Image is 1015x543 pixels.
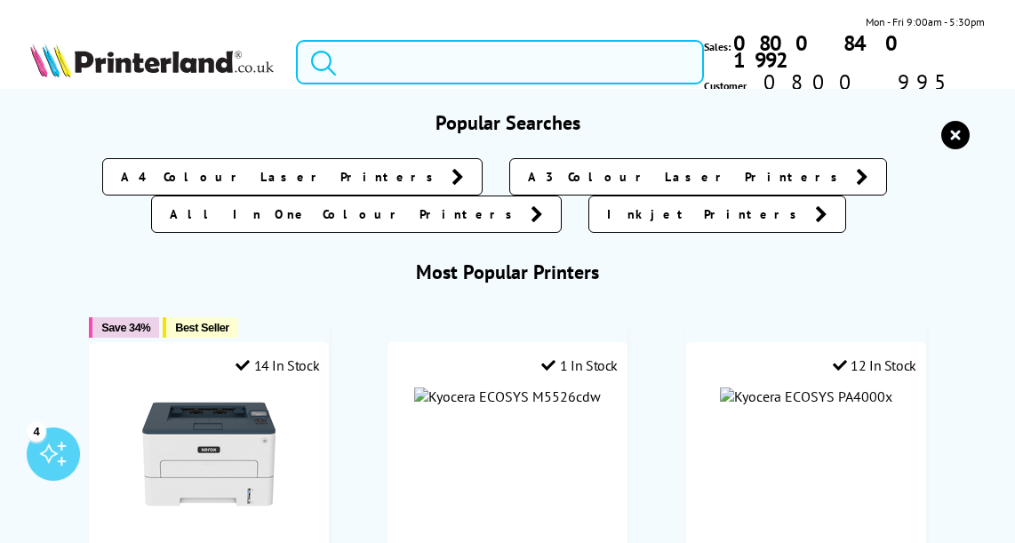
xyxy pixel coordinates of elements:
button: Best Seller [163,317,238,338]
div: 12 In Stock [833,356,916,374]
div: 1 In Stock [541,356,618,374]
a: A3 Colour Laser Printers [509,158,887,196]
span: 0800 995 1992 [761,74,985,108]
img: Xerox B230 [142,387,276,521]
span: Best Seller [175,321,229,334]
a: Printerland Logo [30,44,274,82]
a: Xerox B230 [142,507,276,524]
h3: Popular Searches [30,110,985,135]
span: A3 Colour Laser Printers [528,168,847,186]
a: A4 Colour Laser Printers [102,158,483,196]
img: Kyocera ECOSYS PA4000x [720,387,892,405]
h3: Most Popular Printers [30,260,985,284]
input: Search pro [296,40,704,84]
button: Save 34% [89,317,159,338]
a: 0800 840 1992 [731,35,985,68]
img: Kyocera ECOSYS M5526cdw [414,387,601,405]
span: Inkjet Printers [607,205,806,223]
img: Printerland Logo [30,44,274,78]
div: 14 In Stock [236,356,319,374]
a: Inkjet Printers [588,196,846,233]
span: Save 34% [101,321,150,334]
span: Mon - Fri 9:00am - 5:30pm [866,13,985,30]
span: Customer Service: [704,74,985,111]
span: Sales: [704,38,731,55]
span: A4 Colour Laser Printers [121,168,443,186]
a: All In One Colour Printers [151,196,562,233]
div: 4 [27,421,46,441]
span: All In One Colour Printers [170,205,522,223]
b: 0800 840 1992 [733,29,911,74]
